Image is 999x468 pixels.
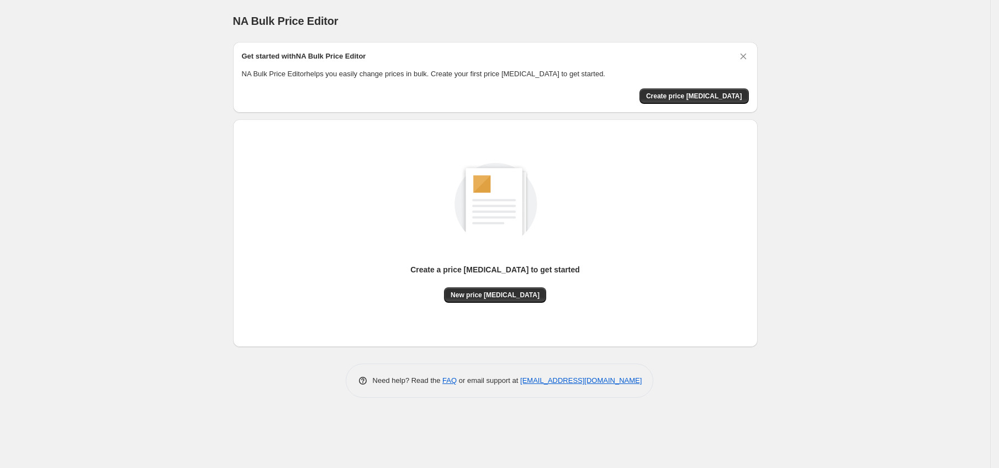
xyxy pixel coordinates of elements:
span: or email support at [457,376,520,385]
span: Need help? Read the [373,376,443,385]
button: New price [MEDICAL_DATA] [444,287,546,303]
p: Create a price [MEDICAL_DATA] to get started [410,264,580,275]
button: Create price change job [639,88,749,104]
a: FAQ [442,376,457,385]
a: [EMAIL_ADDRESS][DOMAIN_NAME] [520,376,642,385]
span: New price [MEDICAL_DATA] [451,291,540,299]
h2: Get started with NA Bulk Price Editor [242,51,366,62]
span: NA Bulk Price Editor [233,15,339,27]
p: NA Bulk Price Editor helps you easily change prices in bulk. Create your first price [MEDICAL_DAT... [242,69,749,80]
button: Dismiss card [738,51,749,62]
span: Create price [MEDICAL_DATA] [646,92,742,101]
